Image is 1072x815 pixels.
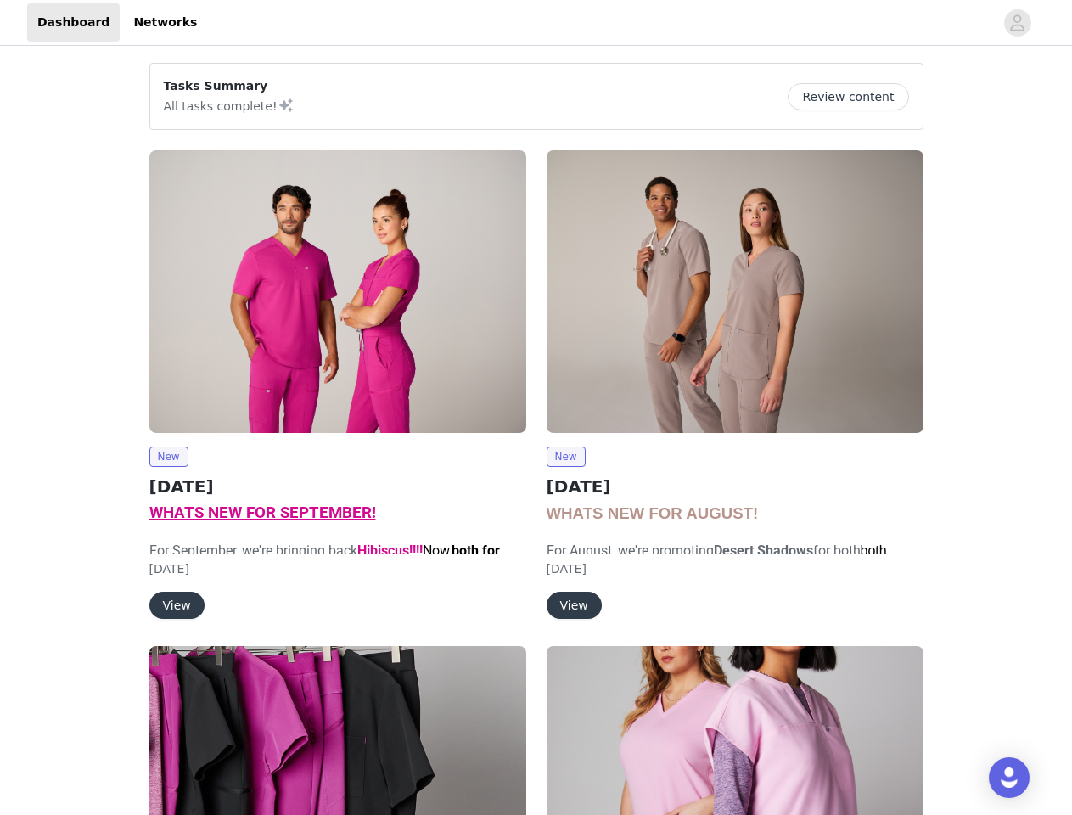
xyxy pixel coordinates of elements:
[149,599,205,612] a: View
[123,3,207,42] a: Networks
[547,542,887,579] span: For August, we're promoting for both
[164,95,295,115] p: All tasks complete!
[149,447,188,467] span: New
[27,3,120,42] a: Dashboard
[547,599,602,612] a: View
[357,542,423,559] strong: Hibiscus!!!!
[989,757,1030,798] div: Open Intercom Messenger
[149,542,516,599] span: For September, we're bringing back
[149,592,205,619] button: View
[547,150,923,433] img: Fabletics Scrubs
[714,542,813,559] strong: Desert Shadows
[788,83,908,110] button: Review content
[149,503,376,522] span: WHATS NEW FOR SEPTEMBER!
[547,504,759,522] span: WHATS NEW FOR AUGUST!
[1009,9,1025,37] div: avatar
[149,474,526,499] h2: [DATE]
[547,474,923,499] h2: [DATE]
[164,77,295,95] p: Tasks Summary
[149,150,526,433] img: Fabletics Scrubs
[547,562,587,576] span: [DATE]
[547,447,586,467] span: New
[149,562,189,576] span: [DATE]
[547,592,602,619] button: View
